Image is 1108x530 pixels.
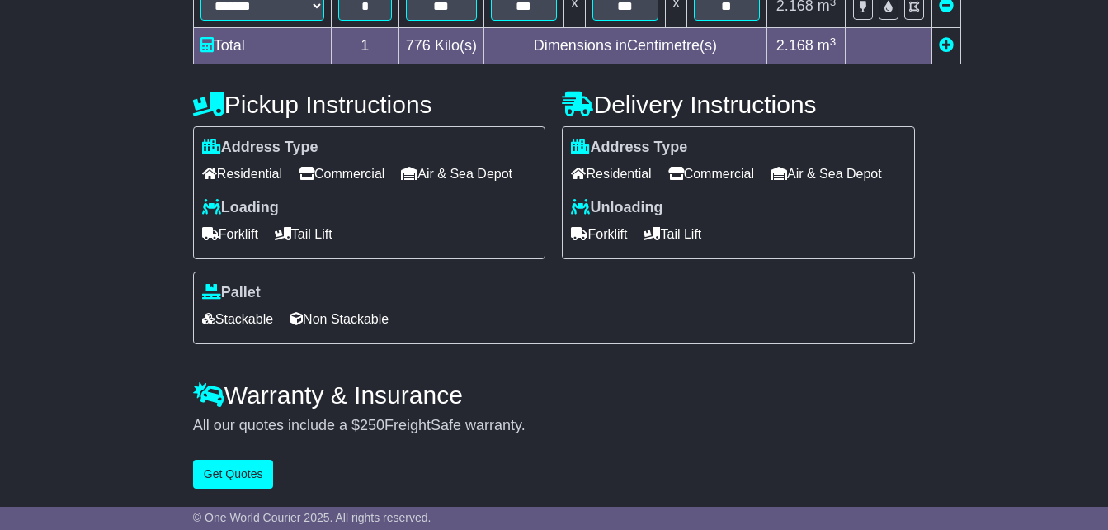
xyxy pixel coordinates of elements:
[202,284,261,302] label: Pallet
[193,460,274,489] button: Get Quotes
[818,37,837,54] span: m
[290,306,389,332] span: Non Stackable
[668,161,754,187] span: Commercial
[406,37,431,54] span: 776
[202,199,279,217] label: Loading
[776,37,813,54] span: 2.168
[299,161,384,187] span: Commercial
[202,139,318,157] label: Address Type
[193,91,546,118] h4: Pickup Instructions
[562,91,915,118] h4: Delivery Instructions
[202,221,258,247] span: Forklift
[360,417,384,433] span: 250
[193,511,431,524] span: © One World Courier 2025. All rights reserved.
[202,161,282,187] span: Residential
[571,221,627,247] span: Forklift
[483,28,766,64] td: Dimensions in Centimetre(s)
[202,306,273,332] span: Stackable
[193,417,915,435] div: All our quotes include a $ FreightSafe warranty.
[571,161,651,187] span: Residential
[939,37,954,54] a: Add new item
[644,221,701,247] span: Tail Lift
[830,35,837,48] sup: 3
[398,28,483,64] td: Kilo(s)
[571,139,687,157] label: Address Type
[331,28,398,64] td: 1
[401,161,512,187] span: Air & Sea Depot
[771,161,882,187] span: Air & Sea Depot
[275,221,332,247] span: Tail Lift
[193,28,331,64] td: Total
[571,199,662,217] label: Unloading
[193,381,915,409] h4: Warranty & Insurance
